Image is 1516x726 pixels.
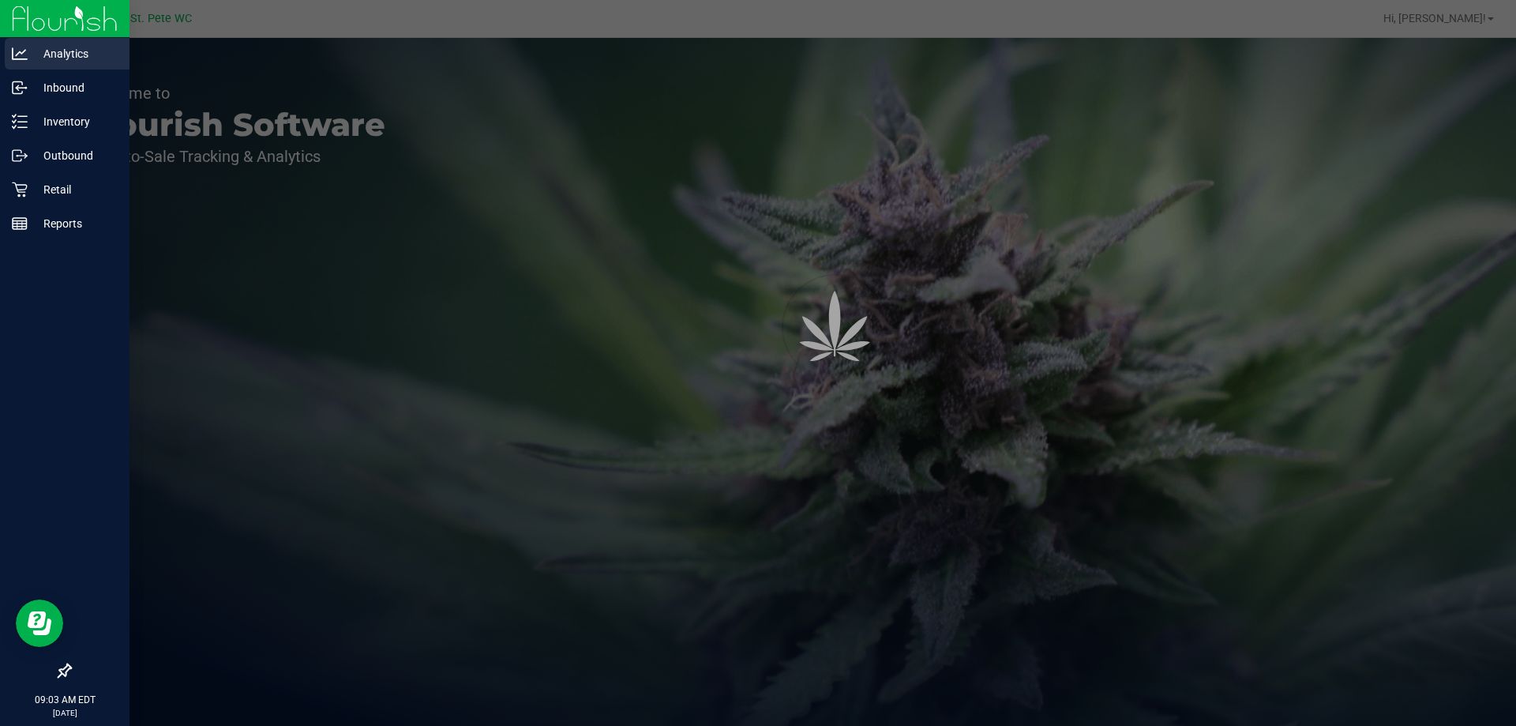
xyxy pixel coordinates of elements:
[28,44,122,63] p: Analytics
[12,80,28,96] inline-svg: Inbound
[28,112,122,131] p: Inventory
[28,214,122,233] p: Reports
[12,114,28,130] inline-svg: Inventory
[12,148,28,164] inline-svg: Outbound
[12,182,28,197] inline-svg: Retail
[12,46,28,62] inline-svg: Analytics
[28,180,122,199] p: Retail
[12,216,28,231] inline-svg: Reports
[16,600,63,647] iframe: Resource center
[28,146,122,165] p: Outbound
[7,707,122,719] p: [DATE]
[28,78,122,97] p: Inbound
[7,693,122,707] p: 09:03 AM EDT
